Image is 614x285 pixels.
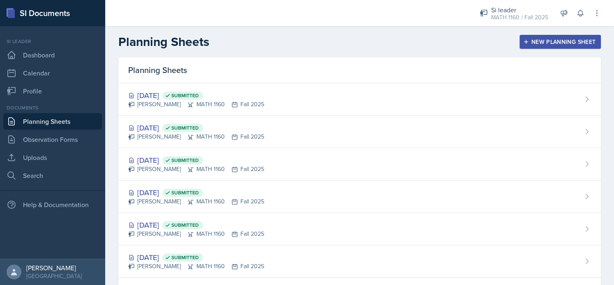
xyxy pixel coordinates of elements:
[128,155,264,166] div: [DATE]
[3,47,102,63] a: Dashboard
[118,245,601,278] a: [DATE] Submitted [PERSON_NAME]MATH 1160Fall 2025
[491,5,548,15] div: Si leader
[118,180,601,213] a: [DATE] Submitted [PERSON_NAME]MATH 1160Fall 2025
[128,165,264,173] div: [PERSON_NAME] MATH 1160 Fall 2025
[128,90,264,101] div: [DATE]
[3,196,102,213] div: Help & Documentation
[128,132,264,141] div: [PERSON_NAME] MATH 1160 Fall 2025
[171,254,199,261] span: Submitted
[128,219,264,230] div: [DATE]
[171,92,199,99] span: Submitted
[26,272,82,280] div: [GEOGRAPHIC_DATA]
[3,65,102,81] a: Calendar
[3,149,102,166] a: Uploads
[491,13,548,22] div: MATH 1160 / Fall 2025
[118,83,601,116] a: [DATE] Submitted [PERSON_NAME]MATH 1160Fall 2025
[128,187,264,198] div: [DATE]
[171,189,199,196] span: Submitted
[118,34,209,49] h2: Planning Sheets
[128,197,264,206] div: [PERSON_NAME] MATH 1160 Fall 2025
[171,222,199,228] span: Submitted
[26,264,82,272] div: [PERSON_NAME]
[118,116,601,148] a: [DATE] Submitted [PERSON_NAME]MATH 1160Fall 2025
[128,252,264,263] div: [DATE]
[3,167,102,184] a: Search
[118,148,601,180] a: [DATE] Submitted [PERSON_NAME]MATH 1160Fall 2025
[118,213,601,245] a: [DATE] Submitted [PERSON_NAME]MATH 1160Fall 2025
[3,104,102,112] div: Documents
[3,38,102,45] div: Si leader
[171,157,199,164] span: Submitted
[171,125,199,131] span: Submitted
[3,131,102,148] a: Observation Forms
[519,35,601,49] button: New Planning Sheet
[3,83,102,99] a: Profile
[128,100,264,109] div: [PERSON_NAME] MATH 1160 Fall 2025
[128,122,264,133] div: [DATE]
[3,113,102,130] a: Planning Sheets
[118,57,601,83] div: Planning Sheets
[128,262,264,271] div: [PERSON_NAME] MATH 1160 Fall 2025
[525,39,596,45] div: New Planning Sheet
[128,230,264,238] div: [PERSON_NAME] MATH 1160 Fall 2025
